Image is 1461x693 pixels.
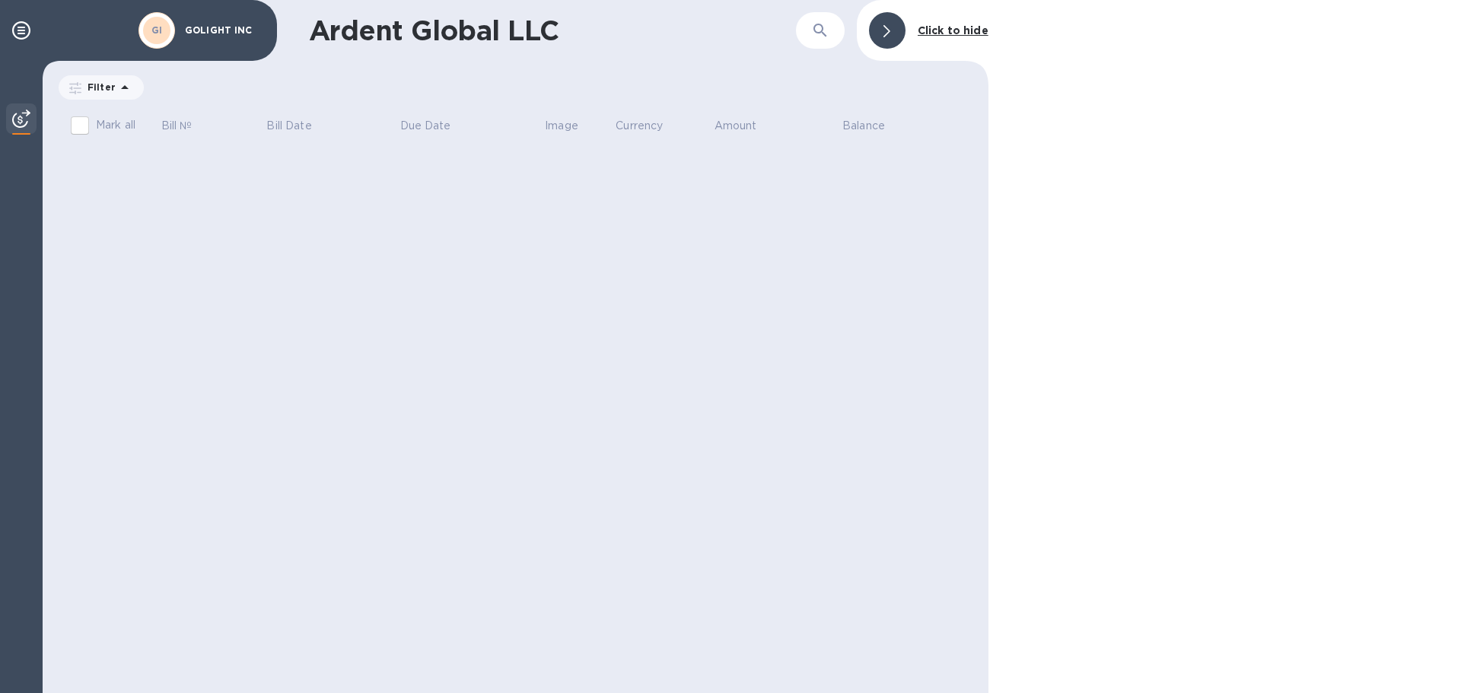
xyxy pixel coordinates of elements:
[185,25,261,36] p: GOLIGHT INC
[545,118,578,134] p: Image
[161,118,212,134] span: Bill №
[715,118,757,134] p: Amount
[842,118,905,134] span: Balance
[400,118,451,134] p: Due Date
[616,118,663,134] p: Currency
[842,118,885,134] p: Balance
[918,24,988,37] b: Click to hide
[715,118,777,134] span: Amount
[266,118,331,134] span: Bill Date
[266,118,311,134] p: Bill Date
[400,118,471,134] span: Due Date
[81,81,116,94] p: Filter
[161,118,193,134] p: Bill №
[96,117,135,133] p: Mark all
[309,14,737,46] h1: Ardent Global LLC
[151,24,163,36] b: GI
